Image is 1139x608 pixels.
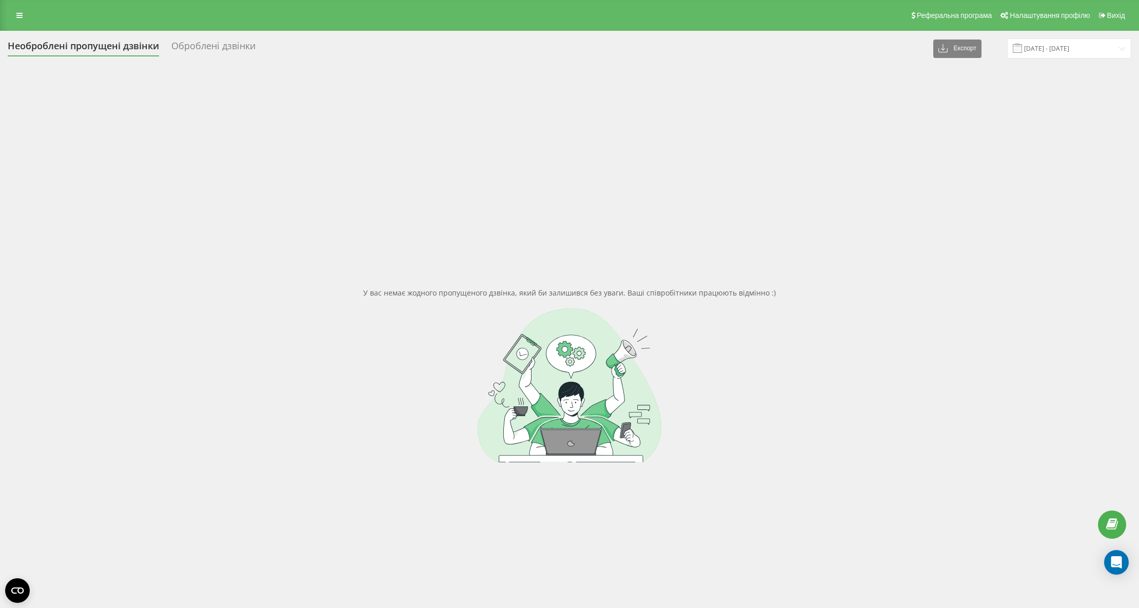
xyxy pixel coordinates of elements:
[171,41,256,56] div: Оброблені дзвінки
[1107,11,1125,19] span: Вихід
[917,11,992,19] span: Реферальна програма
[1010,11,1090,19] span: Налаштування профілю
[1104,550,1129,575] div: Open Intercom Messenger
[8,41,159,56] div: Необроблені пропущені дзвінки
[5,578,30,603] button: Open CMP widget
[933,40,981,58] button: Експорт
